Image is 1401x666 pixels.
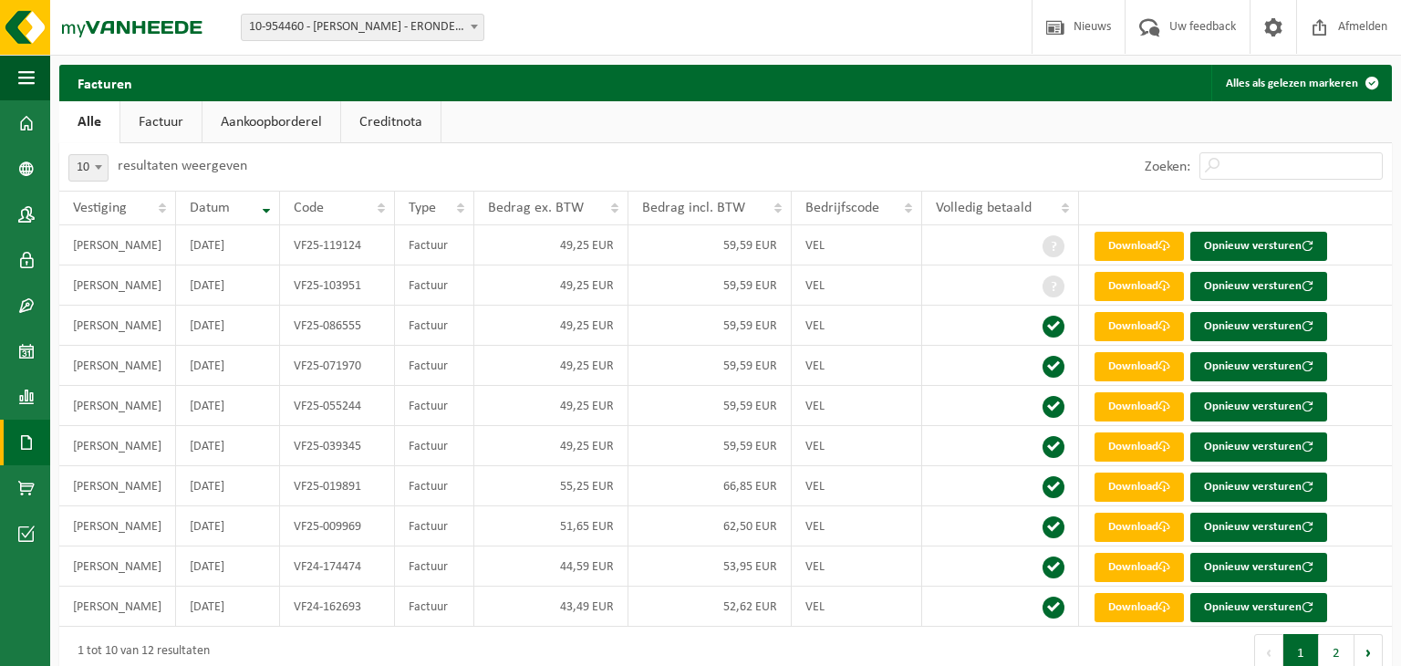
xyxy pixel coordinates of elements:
[59,101,119,143] a: Alle
[59,306,176,346] td: [PERSON_NAME]
[59,506,176,546] td: [PERSON_NAME]
[1095,473,1184,502] a: Download
[59,546,176,587] td: [PERSON_NAME]
[59,265,176,306] td: [PERSON_NAME]
[176,225,280,265] td: [DATE]
[341,101,441,143] a: Creditnota
[792,426,923,466] td: VEL
[474,426,628,466] td: 49,25 EUR
[474,346,628,386] td: 49,25 EUR
[395,546,474,587] td: Factuur
[792,466,923,506] td: VEL
[59,426,176,466] td: [PERSON_NAME]
[73,201,127,215] span: Vestiging
[1190,312,1327,341] button: Opnieuw versturen
[176,346,280,386] td: [DATE]
[628,306,791,346] td: 59,59 EUR
[792,546,923,587] td: VEL
[176,426,280,466] td: [DATE]
[792,506,923,546] td: VEL
[176,546,280,587] td: [DATE]
[1190,593,1327,622] button: Opnieuw versturen
[1190,553,1327,582] button: Opnieuw versturen
[59,346,176,386] td: [PERSON_NAME]
[69,155,108,181] span: 10
[1095,232,1184,261] a: Download
[118,159,247,173] label: resultaten weergeven
[280,346,395,386] td: VF25-071970
[280,386,395,426] td: VF25-055244
[176,587,280,627] td: [DATE]
[488,201,584,215] span: Bedrag ex. BTW
[628,386,791,426] td: 59,59 EUR
[792,265,923,306] td: VEL
[409,201,436,215] span: Type
[628,506,791,546] td: 62,50 EUR
[1190,272,1327,301] button: Opnieuw versturen
[280,265,395,306] td: VF25-103951
[241,14,484,41] span: 10-954460 - KEPPENS KIM - ERONDEGEM
[642,201,745,215] span: Bedrag incl. BTW
[280,506,395,546] td: VF25-009969
[242,15,483,40] span: 10-954460 - KEPPENS KIM - ERONDEGEM
[474,386,628,426] td: 49,25 EUR
[395,346,474,386] td: Factuur
[176,306,280,346] td: [DATE]
[190,201,230,215] span: Datum
[474,306,628,346] td: 49,25 EUR
[792,225,923,265] td: VEL
[1190,473,1327,502] button: Opnieuw versturen
[792,587,923,627] td: VEL
[59,386,176,426] td: [PERSON_NAME]
[395,265,474,306] td: Factuur
[474,587,628,627] td: 43,49 EUR
[280,546,395,587] td: VF24-174474
[628,265,791,306] td: 59,59 EUR
[395,306,474,346] td: Factuur
[936,201,1032,215] span: Volledig betaald
[628,466,791,506] td: 66,85 EUR
[474,265,628,306] td: 49,25 EUR
[176,506,280,546] td: [DATE]
[395,386,474,426] td: Factuur
[1211,65,1390,101] button: Alles als gelezen markeren
[68,154,109,182] span: 10
[280,225,395,265] td: VF25-119124
[628,426,791,466] td: 59,59 EUR
[395,506,474,546] td: Factuur
[294,201,324,215] span: Code
[59,65,150,100] h2: Facturen
[59,225,176,265] td: [PERSON_NAME]
[176,386,280,426] td: [DATE]
[1190,432,1327,462] button: Opnieuw versturen
[792,306,923,346] td: VEL
[1190,352,1327,381] button: Opnieuw versturen
[176,265,280,306] td: [DATE]
[474,225,628,265] td: 49,25 EUR
[280,426,395,466] td: VF25-039345
[395,466,474,506] td: Factuur
[474,506,628,546] td: 51,65 EUR
[1095,513,1184,542] a: Download
[792,386,923,426] td: VEL
[474,466,628,506] td: 55,25 EUR
[176,466,280,506] td: [DATE]
[395,426,474,466] td: Factuur
[628,587,791,627] td: 52,62 EUR
[792,346,923,386] td: VEL
[628,546,791,587] td: 53,95 EUR
[280,306,395,346] td: VF25-086555
[1095,553,1184,582] a: Download
[1095,312,1184,341] a: Download
[280,587,395,627] td: VF24-162693
[1145,160,1190,174] label: Zoeken:
[628,225,791,265] td: 59,59 EUR
[628,346,791,386] td: 59,59 EUR
[59,466,176,506] td: [PERSON_NAME]
[805,201,879,215] span: Bedrijfscode
[1095,352,1184,381] a: Download
[395,587,474,627] td: Factuur
[1190,513,1327,542] button: Opnieuw versturen
[280,466,395,506] td: VF25-019891
[59,587,176,627] td: [PERSON_NAME]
